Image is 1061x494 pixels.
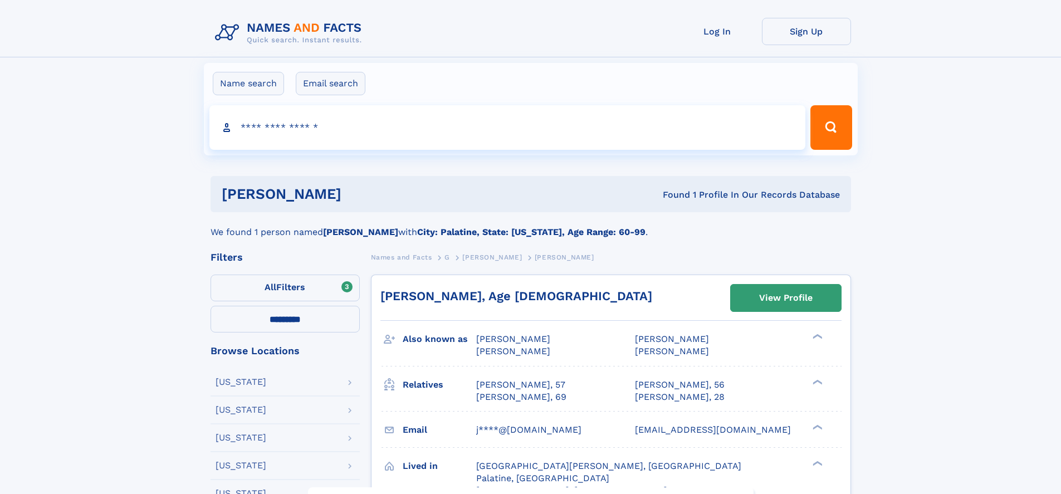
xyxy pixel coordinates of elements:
[403,330,476,349] h3: Also known as
[759,285,813,311] div: View Profile
[635,346,709,356] span: [PERSON_NAME]
[209,105,806,150] input: search input
[323,227,398,237] b: [PERSON_NAME]
[810,423,823,431] div: ❯
[444,250,450,264] a: G
[635,424,791,435] span: [EMAIL_ADDRESS][DOMAIN_NAME]
[462,250,522,264] a: [PERSON_NAME]
[673,18,762,45] a: Log In
[216,405,266,414] div: [US_STATE]
[403,457,476,476] h3: Lived in
[211,252,360,262] div: Filters
[731,285,841,311] a: View Profile
[635,379,725,391] a: [PERSON_NAME], 56
[810,333,823,340] div: ❯
[810,105,852,150] button: Search Button
[216,378,266,387] div: [US_STATE]
[211,346,360,356] div: Browse Locations
[403,375,476,394] h3: Relatives
[403,420,476,439] h3: Email
[417,227,646,237] b: City: Palatine, State: [US_STATE], Age Range: 60-99
[476,334,550,344] span: [PERSON_NAME]
[476,461,741,471] span: [GEOGRAPHIC_DATA][PERSON_NAME], [GEOGRAPHIC_DATA]
[216,461,266,470] div: [US_STATE]
[265,282,276,292] span: All
[216,433,266,442] div: [US_STATE]
[462,253,522,261] span: [PERSON_NAME]
[213,72,284,95] label: Name search
[762,18,851,45] a: Sign Up
[211,275,360,301] label: Filters
[371,250,432,264] a: Names and Facts
[502,189,840,201] div: Found 1 Profile In Our Records Database
[810,459,823,467] div: ❯
[211,212,851,239] div: We found 1 person named with .
[211,18,371,48] img: Logo Names and Facts
[476,346,550,356] span: [PERSON_NAME]
[380,289,652,303] a: [PERSON_NAME], Age [DEMOGRAPHIC_DATA]
[476,391,566,403] a: [PERSON_NAME], 69
[476,379,565,391] a: [PERSON_NAME], 57
[635,391,725,403] a: [PERSON_NAME], 28
[444,253,450,261] span: G
[535,253,594,261] span: [PERSON_NAME]
[476,473,609,483] span: Palatine, [GEOGRAPHIC_DATA]
[222,187,502,201] h1: [PERSON_NAME]
[810,378,823,385] div: ❯
[296,72,365,95] label: Email search
[635,334,709,344] span: [PERSON_NAME]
